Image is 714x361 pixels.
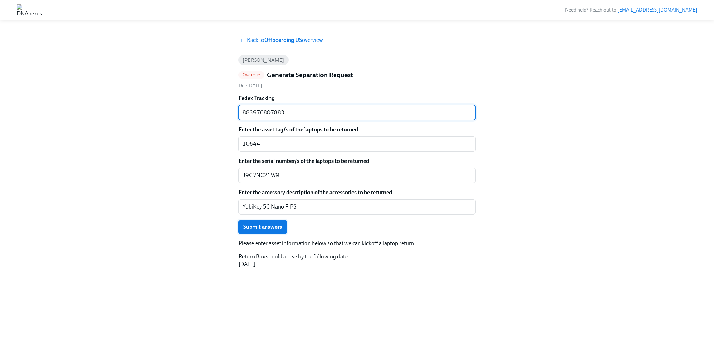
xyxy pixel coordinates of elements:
p: Return Box should arrive by the following date: [DATE] [238,253,476,268]
span: Overdue [238,72,264,77]
img: DNAnexus, Inc. [17,4,44,15]
label: Fedex Tracking [238,95,476,102]
textarea: J9G7NC21W9 [243,171,471,180]
span: Due [DATE] [238,83,263,89]
textarea: YubiKey 5C Nano FIPS [243,203,471,211]
textarea: 883976807883 [243,108,471,117]
p: Please enter asset information below so that we can kickoff a laptop return. [238,240,476,247]
a: [EMAIL_ADDRESS][DOMAIN_NAME] [617,7,697,13]
button: Submit answers [238,220,287,234]
span: Back to overview [247,36,323,44]
span: Need help? Reach out to [565,7,697,13]
strong: Offboarding US [264,37,302,43]
label: Enter the accessory description of the accessories to be returned [238,189,476,196]
span: [PERSON_NAME] [238,58,289,63]
label: Enter the asset tag/s of the laptops to be returned [238,126,476,134]
h5: Generate Separation Request [267,70,353,80]
span: Submit answers [243,224,282,231]
textarea: 10644 [243,140,471,148]
a: Back toOffboarding USoverview [238,36,476,44]
label: Enter the serial number/s of the laptops to be returned [238,157,476,165]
